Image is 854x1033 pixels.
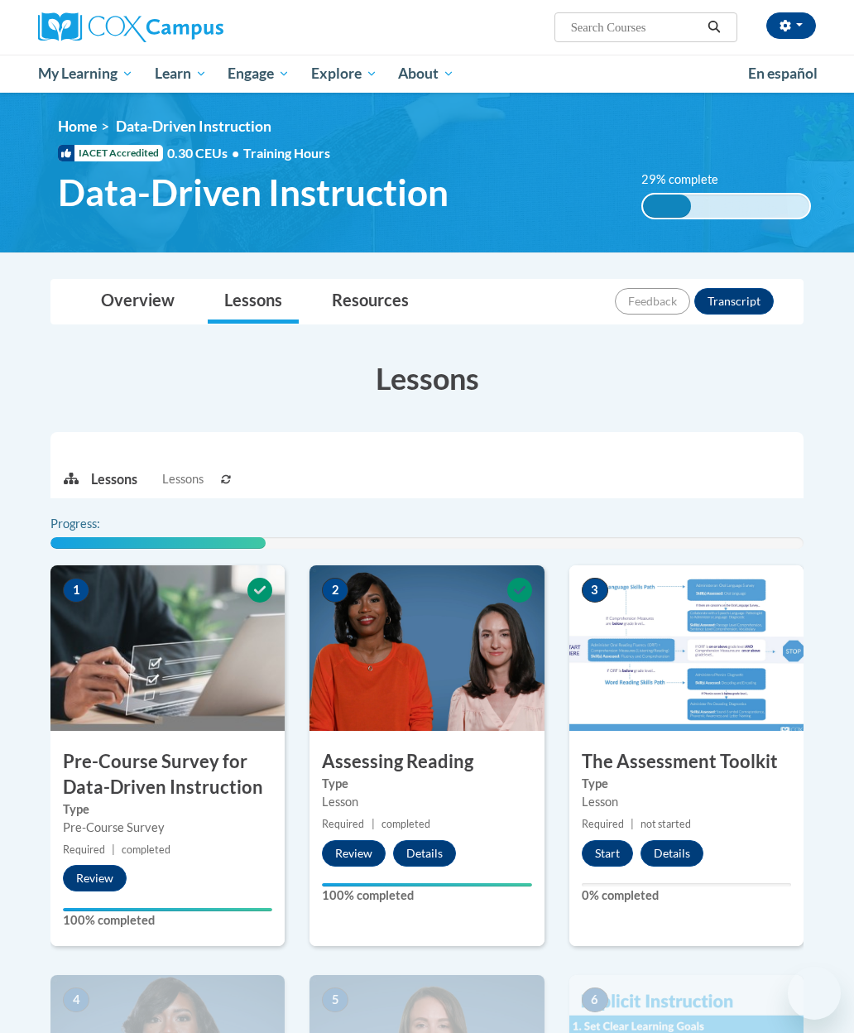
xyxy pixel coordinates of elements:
span: Required [63,843,105,856]
a: Engage [217,55,300,93]
label: Type [63,800,272,819]
button: Feedback [615,288,690,315]
p: Lessons [91,470,137,488]
span: 5 [322,987,348,1012]
a: En español [737,56,828,91]
span: 2 [322,578,348,603]
button: Search [702,17,727,37]
a: Learn [144,55,218,93]
a: My Learning [27,55,144,93]
div: Lesson [322,793,531,811]
div: 29% complete [643,195,691,218]
span: About [398,64,454,84]
span: not started [640,818,691,830]
div: Lesson [582,793,791,811]
span: | [631,818,634,830]
a: Overview [84,280,191,324]
div: Your progress [322,883,531,886]
h3: Assessing Reading [309,749,544,775]
span: • [232,145,239,161]
span: Lessons [162,470,204,488]
span: completed [381,818,430,830]
span: 3 [582,578,608,603]
h3: Lessons [50,358,804,399]
span: Explore [311,64,377,84]
span: Data-Driven Instruction [116,118,271,135]
h3: Pre-Course Survey for Data-Driven Instruction [50,749,285,800]
button: Details [393,840,456,867]
span: completed [122,843,170,856]
a: About [388,55,466,93]
button: Start [582,840,633,867]
span: Required [582,818,624,830]
span: 4 [63,987,89,1012]
div: Main menu [26,55,828,93]
span: Required [322,818,364,830]
img: Course Image [50,565,285,731]
span: | [112,843,115,856]
input: Search Courses [569,17,702,37]
span: 0.30 CEUs [167,144,243,162]
a: Cox Campus [38,12,281,42]
img: Course Image [309,565,544,731]
a: Home [58,118,97,135]
span: Data-Driven Instruction [58,171,449,214]
span: My Learning [38,64,133,84]
label: 100% completed [322,886,531,905]
div: Your progress [63,908,272,911]
span: IACET Accredited [58,145,163,161]
a: Lessons [208,280,299,324]
span: En español [748,65,818,82]
button: Review [63,865,127,891]
label: 100% completed [63,911,272,930]
span: | [372,818,375,830]
button: Account Settings [766,12,816,39]
label: 0% completed [582,886,791,905]
span: Training Hours [243,145,330,161]
h3: The Assessment Toolkit [569,749,804,775]
span: Learn [155,64,207,84]
span: 6 [582,987,608,1012]
span: Engage [228,64,290,84]
button: Transcript [694,288,774,315]
label: 29% complete [641,171,736,189]
a: Explore [300,55,388,93]
span: 1 [63,578,89,603]
img: Cox Campus [38,12,223,42]
img: Course Image [569,565,804,731]
div: Pre-Course Survey [63,819,272,837]
button: Details [640,840,703,867]
button: Review [322,840,386,867]
a: Resources [315,280,425,324]
label: Progress: [50,515,146,533]
iframe: Button to launch messaging window [788,967,841,1020]
label: Type [322,775,531,793]
label: Type [582,775,791,793]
